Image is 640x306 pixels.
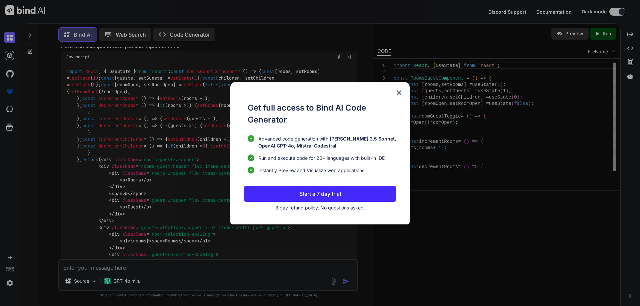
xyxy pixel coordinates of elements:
[258,135,396,149] p: Advanced code generation with
[248,135,254,142] img: checklist
[258,136,396,149] span: [PERSON_NAME] 3.5 Sonnet, OpenAI GPT-4o, Mistral Codestral
[275,205,365,210] span: 3 day refund poilcy, No questions asked.
[258,154,385,161] span: Run and execute code for 20+ languages with built-in IDE
[299,190,341,198] p: Start a 7 day trial
[248,102,396,126] h1: Get full access to Bind AI Code Generator
[258,167,364,174] span: Instantly Preview and Visualize web applications
[395,89,403,97] img: close
[244,186,396,202] button: Start a 7 day trial
[248,167,254,173] img: checklist
[248,154,254,161] img: checklist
